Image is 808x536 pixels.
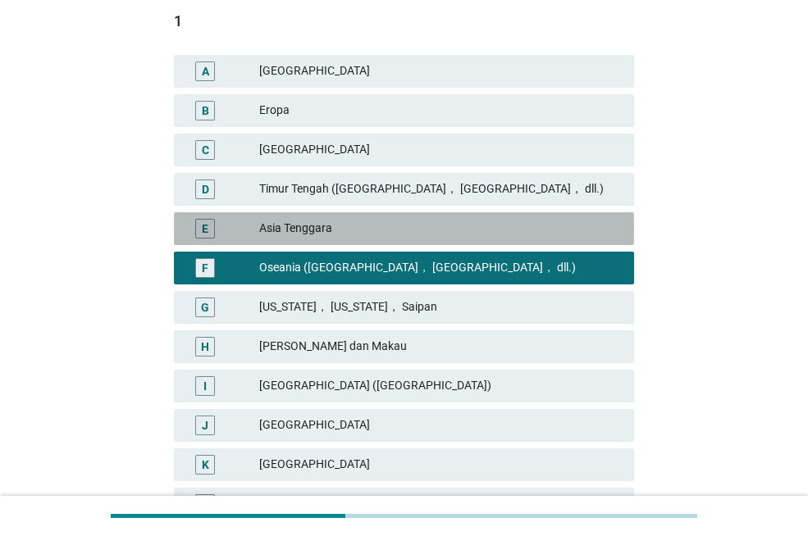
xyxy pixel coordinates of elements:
div: K [202,456,209,473]
div: I [203,377,207,394]
div: C [202,141,209,158]
div: [GEOGRAPHIC_DATA] [259,416,621,435]
div: A [202,62,209,79]
div: [GEOGRAPHIC_DATA] [259,455,621,475]
div: J [202,416,208,434]
div: F [202,259,208,276]
div: 1 [174,10,634,32]
div: [GEOGRAPHIC_DATA] [259,61,621,81]
div: H [201,338,209,355]
div: B [202,102,209,119]
div: Eropa [259,101,621,120]
div: [GEOGRAPHIC_DATA] [259,140,621,160]
div: [GEOGRAPHIC_DATA] [259,494,621,514]
div: [GEOGRAPHIC_DATA] ([GEOGRAPHIC_DATA]) [259,376,621,396]
div: Timur Tengah ([GEOGRAPHIC_DATA]， [GEOGRAPHIC_DATA]， dll.) [259,179,621,199]
div: L [202,495,208,512]
div: [US_STATE]， [US_STATE]， Saipan [259,298,621,317]
div: Oseania ([GEOGRAPHIC_DATA]， [GEOGRAPHIC_DATA]， dll.) [259,258,621,278]
div: E [202,220,208,237]
div: [PERSON_NAME] dan Makau [259,337,621,357]
div: G [201,298,209,316]
div: D [202,180,209,198]
div: Asia Tenggara [259,219,621,238]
